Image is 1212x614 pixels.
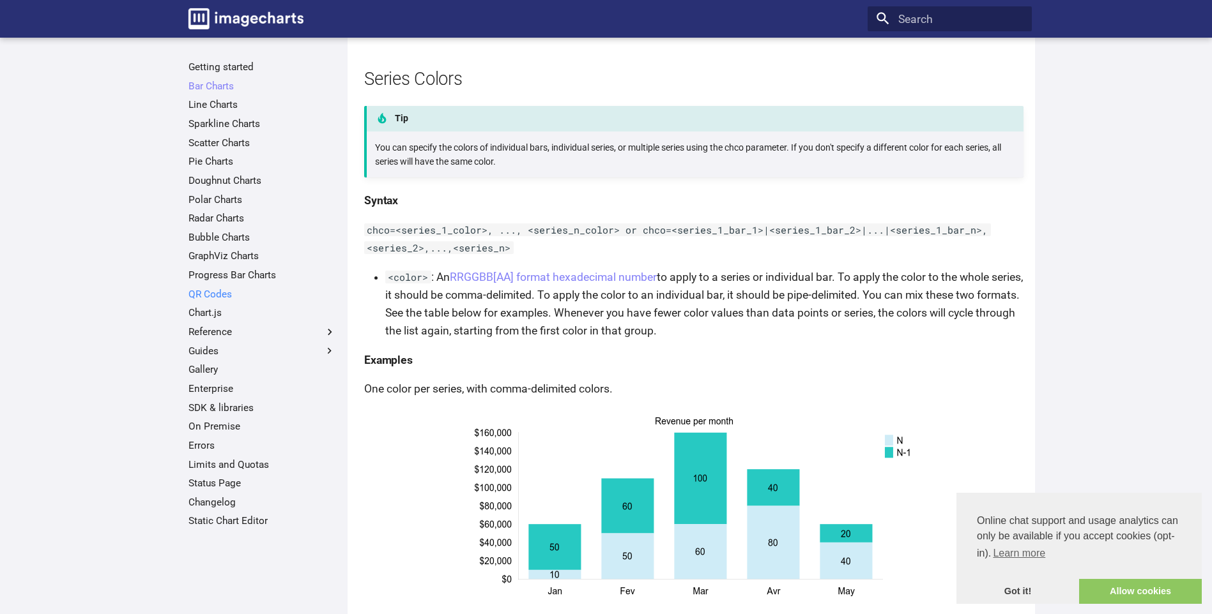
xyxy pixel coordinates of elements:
p: One color per series, with comma-delimited colors. [364,380,1024,398]
a: Scatter Charts [188,137,336,149]
label: Guides [188,345,336,357]
img: logo [188,8,303,29]
a: Doughnut Charts [188,174,336,187]
a: Enterprise [188,382,336,395]
a: Getting started [188,61,336,73]
p: Tip [364,106,1024,131]
img: chart [470,409,917,601]
a: Changelog [188,496,336,509]
a: Errors [188,439,336,452]
a: Static Chart Editor [188,514,336,527]
code: chco=<series_1_color>, ..., <series_n_color> or chco=<series_1_bar_1>|<series_1_bar_2>|...|<serie... [364,223,991,254]
a: SDK & libraries [188,401,336,414]
h2: Series Colors [364,67,1024,92]
code: <color> [385,271,431,283]
a: allow cookies [1079,579,1202,604]
a: QR Codes [188,288,336,301]
li: : An to apply to a series or individual bar. To apply the color to the whole series, it should be... [385,268,1024,340]
h4: Syntax [364,191,1024,209]
a: GraphViz Charts [188,250,336,262]
a: dismiss cookie message [956,579,1079,604]
a: learn more about cookies [991,544,1047,563]
input: Search [868,6,1032,32]
a: Sparkline Charts [188,117,336,130]
h4: Examples [364,351,1024,369]
span: Online chat support and usage analytics can only be available if you accept cookies (opt-in). [977,513,1181,563]
a: Bar Charts [188,80,336,93]
a: On Premise [188,420,336,433]
a: Bubble Charts [188,231,336,244]
a: Progress Bar Charts [188,269,336,281]
div: cookieconsent [956,493,1202,604]
a: Chart.js [188,306,336,319]
a: Status Page [188,477,336,490]
a: Pie Charts [188,155,336,168]
a: Image-Charts documentation [183,3,309,34]
label: Reference [188,326,336,338]
a: Line Charts [188,98,336,111]
a: RRGGBB[AA] format hexadecimal number [450,271,657,283]
a: Radar Charts [188,212,336,225]
p: You can specify the colors of individual bars, individual series, or multiple series using the ch... [375,140,1015,169]
a: Limits and Quotas [188,458,336,471]
a: Polar Charts [188,193,336,206]
a: Gallery [188,363,336,376]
